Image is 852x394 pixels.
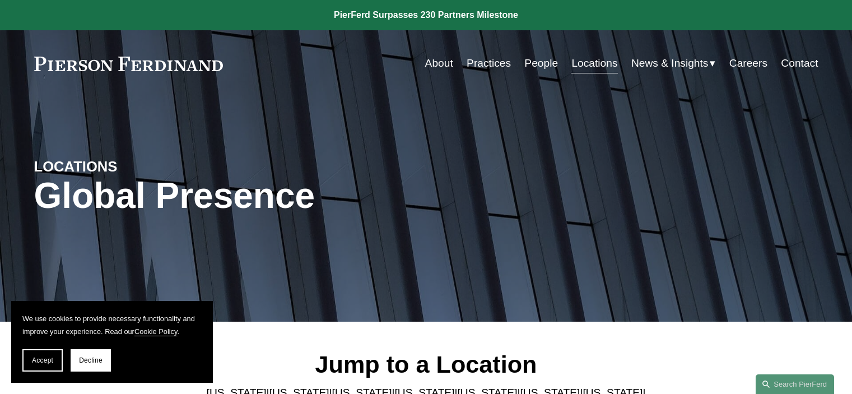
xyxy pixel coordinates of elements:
[571,53,617,74] a: Locations
[631,54,709,73] span: News & Insights
[134,327,178,336] a: Cookie Policy
[79,356,103,364] span: Decline
[11,301,213,383] section: Cookie banner
[729,53,767,74] a: Careers
[34,175,557,216] h1: Global Presence
[756,374,834,394] a: Search this site
[71,349,111,372] button: Decline
[425,53,453,74] a: About
[467,53,511,74] a: Practices
[32,356,53,364] span: Accept
[631,53,716,74] a: folder dropdown
[22,312,202,338] p: We use cookies to provide necessary functionality and improve your experience. Read our .
[781,53,818,74] a: Contact
[524,53,558,74] a: People
[197,350,655,379] h2: Jump to a Location
[22,349,63,372] button: Accept
[34,157,230,175] h4: LOCATIONS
